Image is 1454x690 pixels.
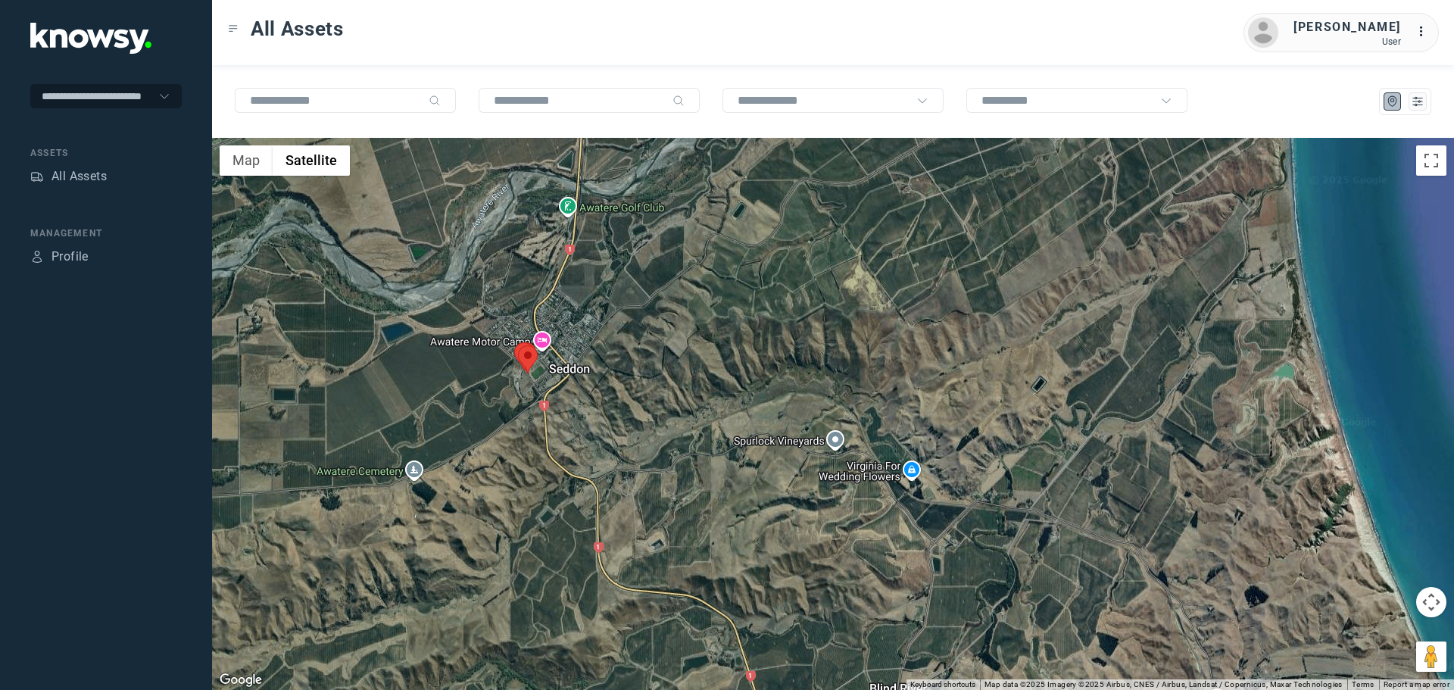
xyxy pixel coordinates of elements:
[1416,145,1446,176] button: Toggle fullscreen view
[30,146,182,160] div: Assets
[30,170,44,183] div: Assets
[1352,680,1374,688] a: Terms (opens in new tab)
[429,95,441,107] div: Search
[228,23,239,34] div: Toggle Menu
[51,248,89,266] div: Profile
[30,248,89,266] a: ProfileProfile
[672,95,685,107] div: Search
[30,23,151,54] img: Application Logo
[1384,680,1449,688] a: Report a map error
[1293,18,1401,36] div: [PERSON_NAME]
[1416,23,1434,41] div: :
[1416,587,1446,617] button: Map camera controls
[30,167,107,186] a: AssetsAll Assets
[910,679,975,690] button: Keyboard shortcuts
[984,680,1343,688] span: Map data ©2025 Imagery ©2025 Airbus, CNES / Airbus, Landsat / Copernicus, Maxar Technologies
[30,226,182,240] div: Management
[216,670,266,690] img: Google
[1416,23,1434,43] div: :
[216,670,266,690] a: Open this area in Google Maps (opens a new window)
[51,167,107,186] div: All Assets
[1386,95,1399,108] div: Map
[251,15,344,42] span: All Assets
[1248,17,1278,48] img: avatar.png
[30,250,44,264] div: Profile
[273,145,350,176] button: Show satellite imagery
[1293,36,1401,47] div: User
[1411,95,1424,108] div: List
[1416,642,1446,672] button: Drag Pegman onto the map to open Street View
[1417,26,1432,37] tspan: ...
[220,145,273,176] button: Show street map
